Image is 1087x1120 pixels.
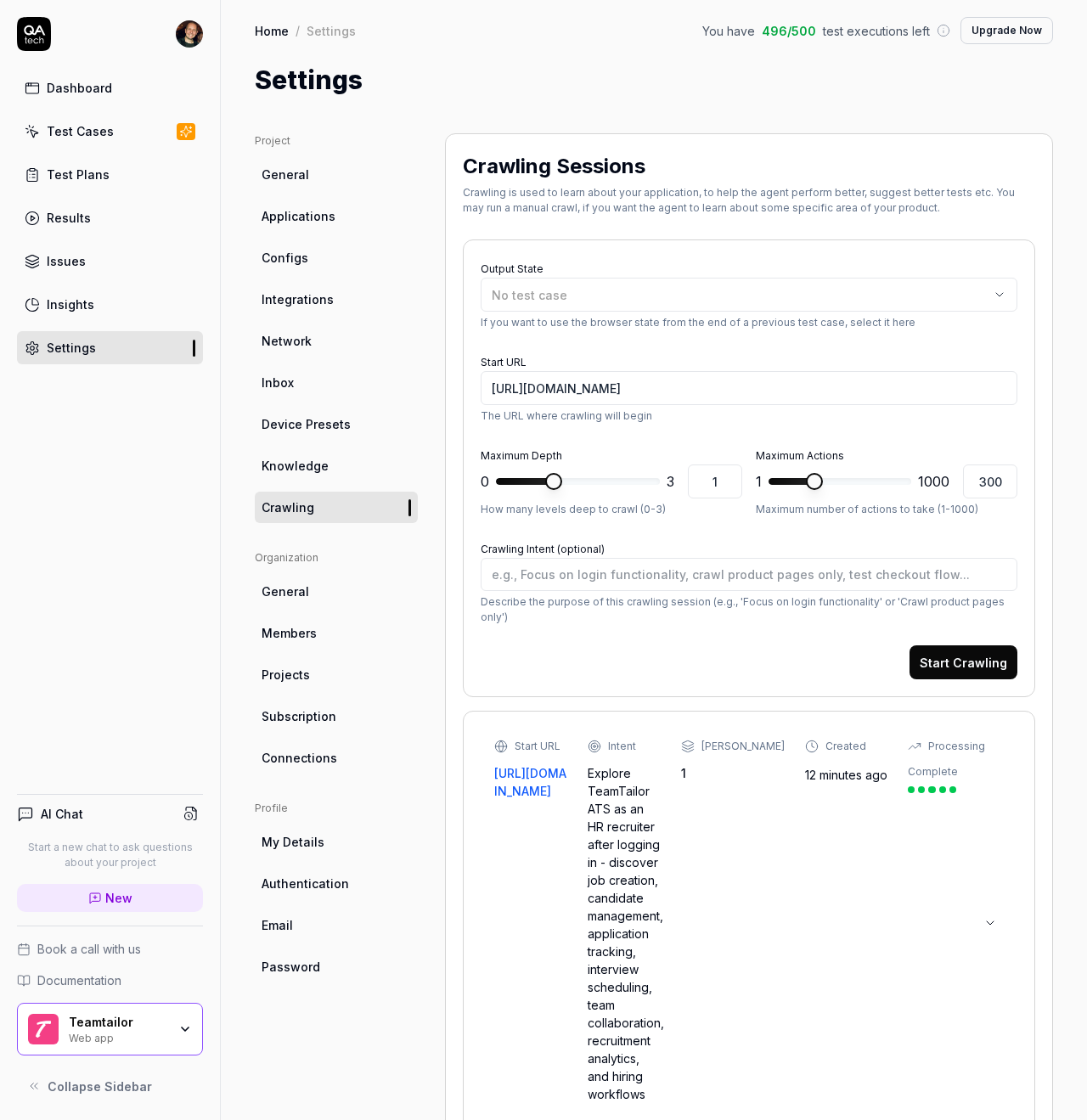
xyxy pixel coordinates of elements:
button: Upgrade Now [960,17,1053,44]
span: Book a call with us [37,940,141,958]
div: Explore TeamTailor ATS as an HR recruiter after logging in - discover job creation, candidate man... [588,764,661,1103]
div: Settings [307,22,356,39]
span: test executions left [823,22,930,40]
span: 3 [667,471,674,492]
span: Collapse Sidebar [48,1078,152,1095]
a: Integrations [255,284,418,315]
h4: AI Chat [41,805,83,823]
a: [URL][DOMAIN_NAME] [494,764,567,800]
div: Project [255,133,418,149]
a: Insights [17,288,203,321]
a: Password [255,951,418,982]
span: 1 [756,471,762,492]
a: Knowledge [255,450,418,481]
span: Integrations [262,290,334,308]
div: Insights [47,295,94,313]
span: Subscription [262,707,336,725]
span: Knowledge [262,457,329,475]
input: https://app.teamtailor-staging.com [481,371,1017,405]
label: Maximum Actions [756,449,844,462]
img: 640a12a1-878b-41e2-8de5-7a2ff01656f4.jpg [176,20,203,48]
span: Configs [262,249,308,267]
button: Teamtailor LogoTeamtailorWeb app [17,1003,203,1055]
a: Dashboard [17,71,203,104]
div: Issues [47,252,86,270]
a: Connections [255,742,418,774]
span: Members [262,624,317,642]
span: Device Presets [262,415,351,433]
label: Output State [481,262,543,275]
a: Home [255,22,289,39]
button: Collapse Sidebar [17,1069,203,1103]
a: Email [255,909,418,941]
a: General [255,576,418,607]
p: How many levels deep to crawl (0-3) [481,502,742,517]
span: 1000 [918,471,949,492]
h2: Crawling Sessions [463,151,645,182]
span: 0 [481,471,489,492]
label: Maximum Depth [481,449,562,462]
a: Documentation [17,971,203,989]
div: Start URL [515,739,560,754]
button: Start Crawling [910,645,1017,679]
a: Crawling [255,492,418,523]
div: Dashboard [47,79,112,97]
div: Test Plans [47,166,110,183]
a: Applications [255,200,418,232]
div: Processing [928,739,985,754]
span: Authentication [262,875,349,892]
a: Projects [255,659,418,690]
a: Configs [255,242,418,273]
span: Applications [262,207,335,225]
div: [PERSON_NAME] [701,739,785,754]
span: 496 / 500 [762,22,816,40]
label: Crawling Intent (optional) [481,543,605,555]
time: 12 minutes ago [805,768,887,782]
a: Device Presets [255,408,418,440]
a: Book a call with us [17,940,203,958]
p: The URL where crawling will begin [481,408,1017,424]
p: If you want to use the browser state from the end of a previous test case, select it here [481,315,1017,330]
a: My Details [255,826,418,858]
p: Describe the purpose of this crawling session (e.g., 'Focus on login functionality' or 'Crawl pro... [481,594,1017,625]
span: Projects [262,666,310,684]
span: New [105,889,132,907]
h1: Settings [255,61,363,99]
span: General [262,166,309,183]
div: Complete [908,764,958,779]
div: Test Cases [47,122,114,140]
span: General [262,583,309,600]
button: No test case [481,278,1017,312]
span: No test case [492,288,567,302]
div: Settings [47,339,96,357]
a: Test Cases [17,115,203,148]
a: New [17,884,203,912]
a: Inbox [255,367,418,398]
div: Teamtailor [69,1015,167,1030]
div: / [296,22,300,39]
div: Created [825,739,866,754]
a: Test Plans [17,158,203,191]
p: Start a new chat to ask questions about your project [17,840,203,870]
span: Network [262,332,312,350]
label: Start URL [481,356,527,369]
span: Crawling [262,498,314,516]
div: Intent [608,739,636,754]
a: Members [255,617,418,649]
a: Settings [17,331,203,364]
span: Password [262,958,320,976]
div: Web app [69,1030,167,1044]
div: Results [47,209,91,227]
a: Results [17,201,203,234]
a: Subscription [255,701,418,732]
span: My Details [262,833,324,851]
div: 1 [681,764,785,782]
span: Inbox [262,374,294,391]
div: Crawling is used to learn about your application, to help the agent perform better, suggest bette... [463,185,1035,216]
div: Profile [255,801,418,816]
span: Documentation [37,971,121,989]
p: Maximum number of actions to take (1-1000) [756,502,1017,517]
span: Email [262,916,293,934]
a: Network [255,325,418,357]
a: Authentication [255,868,418,899]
